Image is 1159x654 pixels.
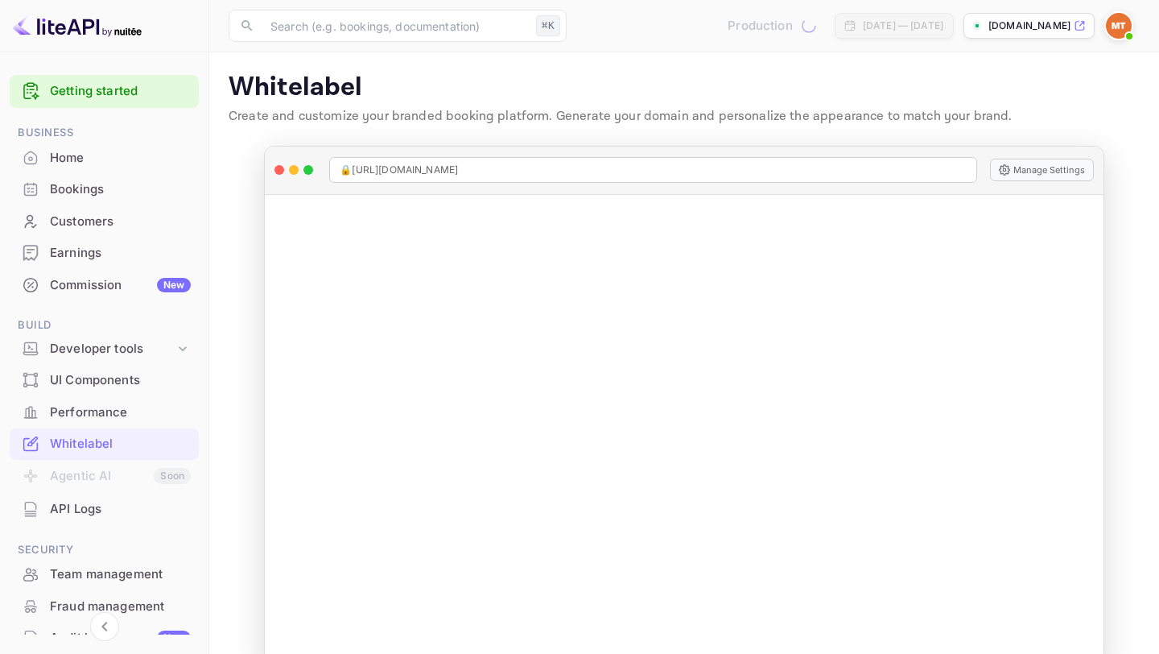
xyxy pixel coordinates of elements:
div: CommissionNew [10,270,199,301]
a: Home [10,143,199,172]
img: Minerave Travel [1106,13,1132,39]
button: Collapse navigation [90,612,119,641]
div: ⌘K [536,15,560,36]
div: Earnings [10,238,199,269]
button: Manage Settings [990,159,1094,181]
a: Team management [10,559,199,589]
p: [DOMAIN_NAME] [988,19,1070,33]
div: Whitelabel [50,435,191,453]
a: UI Components [10,365,199,395]
div: API Logs [10,494,199,525]
a: Bookings [10,174,199,204]
div: Team management [50,565,191,584]
div: Customers [50,213,191,231]
div: Getting started [10,75,199,108]
div: New [157,631,191,645]
div: UI Components [50,371,191,390]
div: UI Components [10,365,199,396]
div: Bookings [50,180,191,199]
div: Developer tools [50,340,175,358]
span: Build [10,317,199,334]
a: Performance [10,397,199,427]
div: Fraud management [10,591,199,623]
a: Getting started [50,82,191,101]
div: Commission [50,276,191,295]
div: Bookings [10,174,199,205]
div: New [157,278,191,292]
a: Customers [10,206,199,236]
div: Performance [50,404,191,422]
a: Audit logsNew [10,623,199,652]
div: Developer tools [10,335,199,363]
div: Whitelabel [10,428,199,460]
div: Team management [10,559,199,590]
span: Business [10,124,199,142]
div: Fraud management [50,598,191,616]
div: Customers [10,206,199,238]
img: LiteAPI logo [13,13,142,39]
a: Whitelabel [10,428,199,458]
span: 🔒 [URL][DOMAIN_NAME] [340,163,458,177]
div: Home [10,143,199,174]
a: CommissionNew [10,270,199,300]
div: Home [50,149,191,168]
p: Create and customize your branded booking platform. Generate your domain and personalize the appe... [229,107,1140,126]
span: Security [10,541,199,559]
a: Fraud management [10,591,199,621]
div: [DATE] — [DATE] [863,19,943,33]
a: Earnings [10,238,199,267]
div: API Logs [50,500,191,519]
div: Audit logs [50,629,191,648]
p: Whitelabel [229,72,1140,104]
a: API Logs [10,494,199,524]
div: Earnings [50,244,191,263]
span: Production [728,17,793,35]
input: Search (e.g. bookings, documentation) [261,10,530,42]
div: Performance [10,397,199,428]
